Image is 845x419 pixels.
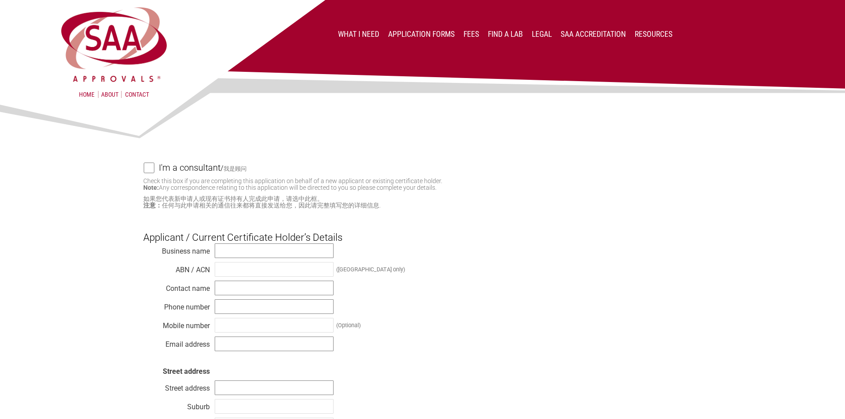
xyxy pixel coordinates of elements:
[635,30,672,39] a: Resources
[59,5,169,84] img: SAA Approvals
[125,91,149,98] a: Contact
[163,367,210,376] strong: Street address
[338,30,379,39] a: What I Need
[143,245,210,254] div: Business name
[143,400,210,409] div: Suburb
[98,91,122,98] a: About
[143,338,210,347] div: Email address
[143,184,159,191] strong: Note:
[336,322,361,329] div: (Optional)
[143,202,162,209] strong: 注意：
[336,266,405,273] div: ([GEOGRAPHIC_DATA] only)
[464,30,479,39] a: Fees
[488,30,523,39] a: Find a lab
[224,165,247,172] small: 我是顾问
[561,30,626,39] a: SAA Accreditation
[143,382,210,391] div: Street address
[532,30,552,39] a: Legal
[79,91,94,98] a: Home
[143,217,702,243] h3: Applicant / Current Certificate Holder’s Details
[388,30,455,39] a: Application Forms
[143,263,210,272] div: ABN / ACN
[143,282,210,291] div: Contact name
[159,162,702,173] label: /
[143,177,442,191] small: Check this box if you are completing this application on behalf of a new applicant or existing ce...
[159,158,220,177] h4: I'm a consultant
[143,301,210,309] div: Phone number
[143,319,210,328] div: Mobile number
[143,196,702,209] small: 如果您代表新申请人或现有证书持有人完成此申请，请选中此框。 任何与此申请相关的通信往来都将直接发送给您，因此请完整填写您的详细信息.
